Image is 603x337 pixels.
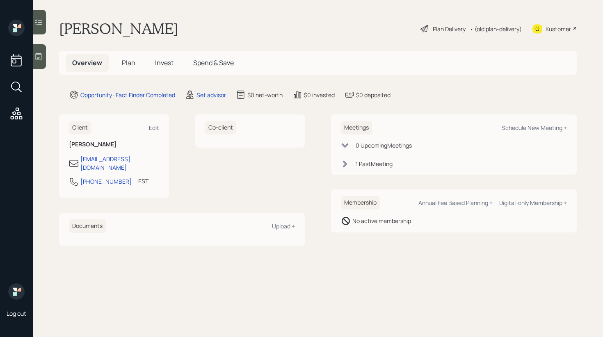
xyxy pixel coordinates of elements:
div: $0 net-worth [247,91,283,99]
div: Upload + [272,222,295,230]
h1: [PERSON_NAME] [59,20,178,38]
h6: Documents [69,219,106,233]
div: Opportunity · Fact Finder Completed [80,91,175,99]
div: EST [138,177,148,185]
div: Log out [7,310,26,317]
div: Set advisor [196,91,226,99]
span: Invest [155,58,174,67]
h6: Meetings [341,121,372,134]
div: Plan Delivery [433,25,466,33]
span: Plan [122,58,135,67]
img: retirable_logo.png [8,283,25,300]
div: • (old plan-delivery) [470,25,522,33]
h6: Client [69,121,91,134]
h6: Co-client [205,121,236,134]
h6: [PERSON_NAME] [69,141,159,148]
h6: Membership [341,196,380,209]
div: Kustomer [546,25,571,33]
div: [EMAIL_ADDRESS][DOMAIN_NAME] [80,155,159,172]
span: Overview [72,58,102,67]
div: Schedule New Meeting + [502,124,567,132]
div: $0 invested [304,91,335,99]
span: Spend & Save [193,58,234,67]
div: 0 Upcoming Meeting s [356,141,412,150]
div: No active membership [352,216,411,225]
div: Annual Fee Based Planning + [418,199,493,207]
div: Digital-only Membership + [499,199,567,207]
div: [PHONE_NUMBER] [80,177,132,186]
div: Edit [149,124,159,132]
div: 1 Past Meeting [356,159,393,168]
div: $0 deposited [356,91,391,99]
